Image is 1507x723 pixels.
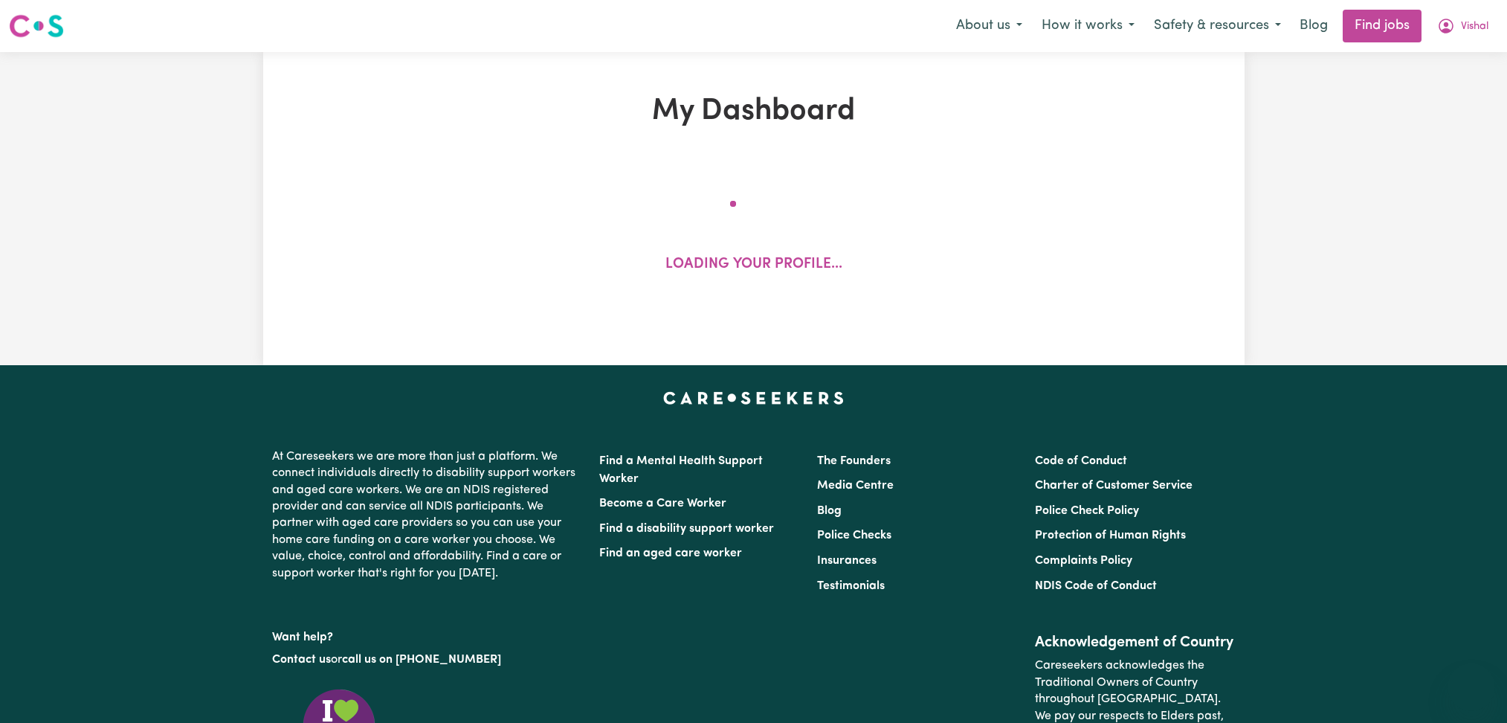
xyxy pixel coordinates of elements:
a: Complaints Policy [1035,555,1132,567]
a: Careseekers home page [663,392,844,404]
a: Find an aged care worker [599,547,742,559]
button: Safety & resources [1144,10,1291,42]
a: Blog [817,505,842,517]
p: Want help? [272,623,581,646]
a: Contact us [272,654,331,666]
button: About us [946,10,1032,42]
p: or [272,646,581,674]
a: Find jobs [1343,10,1422,42]
a: NDIS Code of Conduct [1035,580,1157,592]
p: Loading your profile... [665,254,842,276]
h1: My Dashboard [436,94,1072,129]
a: call us on [PHONE_NUMBER] [342,654,501,666]
p: At Careseekers we are more than just a platform. We connect individuals directly to disability su... [272,443,581,588]
a: Find a disability support worker [599,523,774,535]
button: How it works [1032,10,1144,42]
a: Find a Mental Health Support Worker [599,455,763,485]
a: Testimonials [817,580,885,592]
iframe: Button to launch messaging window [1448,663,1495,711]
a: Media Centre [817,480,894,492]
span: Vishal [1461,19,1488,35]
img: Careseekers logo [9,13,64,39]
a: Careseekers logo [9,9,64,43]
a: Blog [1291,10,1337,42]
h2: Acknowledgement of Country [1035,634,1235,652]
a: Protection of Human Rights [1035,530,1186,542]
a: Charter of Customer Service [1035,480,1193,492]
button: My Account [1427,10,1498,42]
a: Police Checks [817,530,891,542]
a: Become a Care Worker [599,498,726,510]
a: Code of Conduct [1035,455,1127,467]
a: Police Check Policy [1035,505,1139,517]
a: Insurances [817,555,877,567]
a: The Founders [817,455,891,467]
